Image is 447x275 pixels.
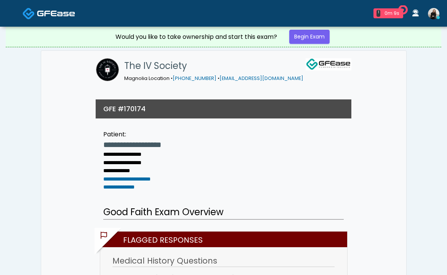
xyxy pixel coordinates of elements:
[104,232,347,247] h2: Flagged Responses
[289,30,330,44] a: Begin Exam
[377,10,380,17] div: 1
[173,75,216,82] a: [PHONE_NUMBER]
[115,32,277,42] div: Would you like to take ownership and start this exam?
[37,10,75,17] img: Docovia
[369,5,408,21] a: 1 0m 9s
[103,130,161,139] div: Patient:
[124,58,303,74] h1: The IV Society
[112,255,334,267] h3: Medical History Questions
[306,58,351,70] img: GFEase Logo
[103,104,146,114] h3: GFE #170174
[218,75,219,82] span: •
[219,75,303,82] a: [EMAIL_ADDRESS][DOMAIN_NAME]
[428,8,439,19] img: Sydney Lundberg
[103,205,344,220] h2: Good Faith Exam Overview
[22,1,75,26] a: Docovia
[96,58,119,81] img: The IV Society
[124,75,303,82] small: Magnolia Location
[171,75,173,82] span: •
[22,7,35,20] img: Docovia
[383,10,400,17] div: 0m 9s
